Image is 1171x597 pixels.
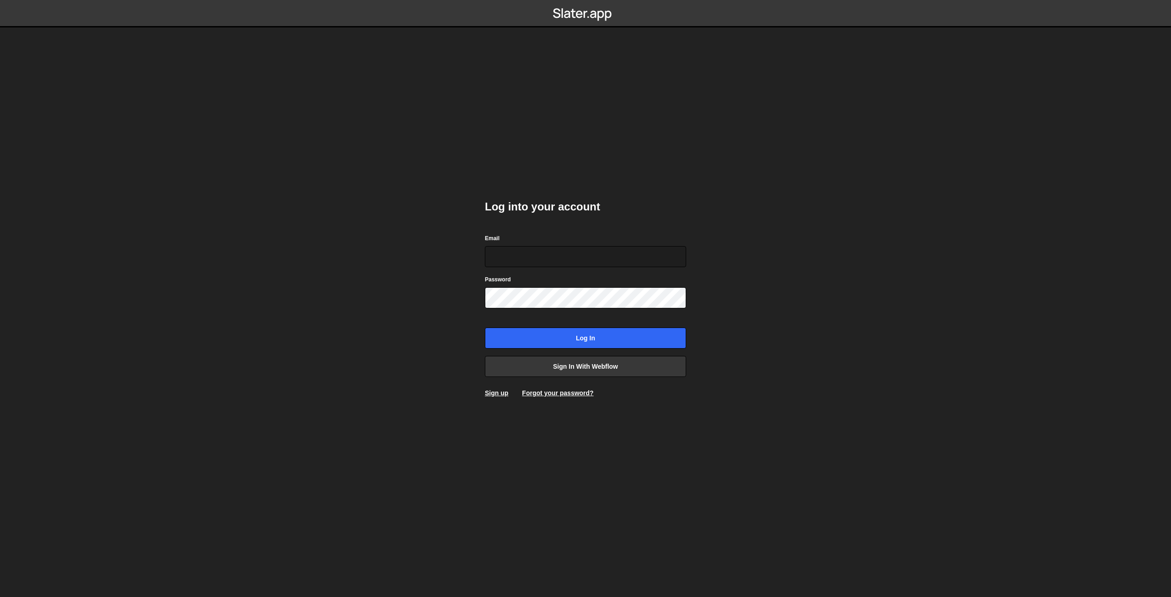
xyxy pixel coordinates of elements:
[485,328,686,349] input: Log in
[522,389,593,397] a: Forgot your password?
[485,389,508,397] a: Sign up
[485,356,686,377] a: Sign in with Webflow
[485,275,511,284] label: Password
[485,199,686,214] h2: Log into your account
[485,234,500,243] label: Email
